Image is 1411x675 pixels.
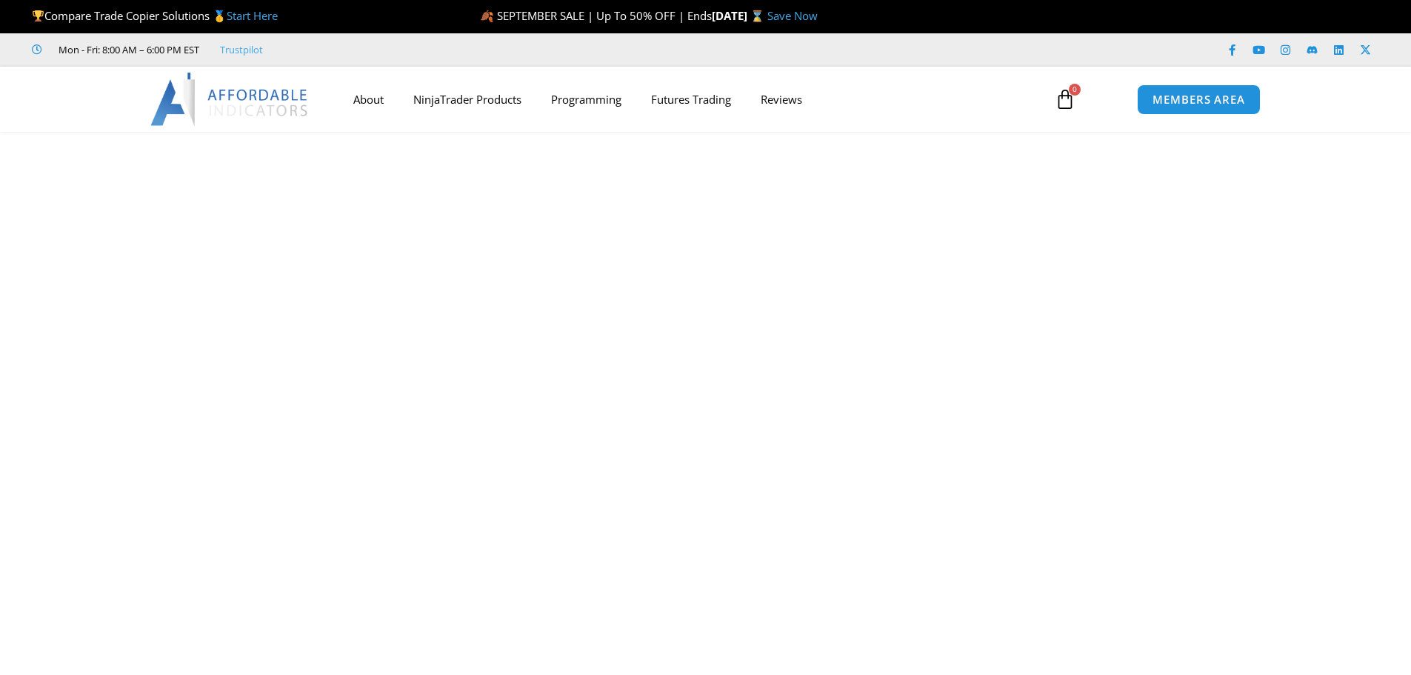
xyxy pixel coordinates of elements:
[55,41,199,59] span: Mon - Fri: 8:00 AM – 6:00 PM EST
[1153,94,1245,105] span: MEMBERS AREA
[1069,84,1081,96] span: 0
[636,82,746,116] a: Futures Trading
[150,73,310,126] img: LogoAI | Affordable Indicators – NinjaTrader
[767,8,818,23] a: Save Now
[712,8,767,23] strong: [DATE] ⌛
[220,41,263,59] a: Trustpilot
[338,82,398,116] a: About
[746,82,817,116] a: Reviews
[227,8,278,23] a: Start Here
[33,10,44,21] img: 🏆
[1033,78,1098,121] a: 0
[536,82,636,116] a: Programming
[398,82,536,116] a: NinjaTrader Products
[1137,84,1261,115] a: MEMBERS AREA
[480,8,712,23] span: 🍂 SEPTEMBER SALE | Up To 50% OFF | Ends
[32,8,278,23] span: Compare Trade Copier Solutions 🥇
[338,82,1038,116] nav: Menu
